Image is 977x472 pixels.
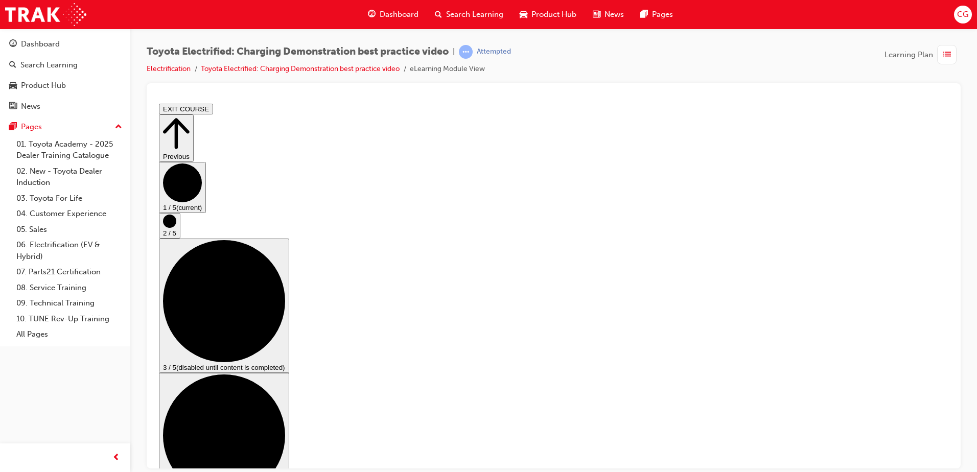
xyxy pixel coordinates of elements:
[4,97,126,116] a: News
[410,63,485,75] li: eLearning Module View
[520,8,527,21] span: car-icon
[954,6,972,23] button: CG
[604,9,624,20] span: News
[201,64,400,73] a: Toyota Electrified: Charging Demonstration best practice video
[4,139,134,273] button: 3 / 5(disabled until content is completed)
[21,264,130,272] span: (disabled until content is completed)
[4,4,58,15] button: EXIT COURSE
[885,49,933,61] span: Learning Plan
[4,33,126,117] button: DashboardSearch LearningProduct HubNews
[12,326,126,342] a: All Pages
[9,123,17,132] span: pages-icon
[115,121,122,134] span: up-icon
[12,163,126,191] a: 02. New - Toyota Dealer Induction
[585,4,632,25] a: news-iconNews
[8,104,21,112] span: 1 / 5
[453,46,455,58] span: |
[9,102,17,111] span: news-icon
[5,3,86,26] img: Trak
[4,35,126,54] a: Dashboard
[435,8,442,21] span: search-icon
[427,4,511,25] a: search-iconSearch Learning
[943,49,951,61] span: list-icon
[957,9,968,20] span: CG
[4,76,126,95] a: Product Hub
[531,9,576,20] span: Product Hub
[12,222,126,238] a: 05. Sales
[4,56,126,75] a: Search Learning
[380,9,418,20] span: Dashboard
[12,191,126,206] a: 03. Toyota For Life
[12,264,126,280] a: 07. Parts21 Certification
[12,311,126,327] a: 10. TUNE Rev-Up Training
[593,8,600,21] span: news-icon
[652,9,673,20] span: Pages
[4,113,26,139] button: 2 / 5
[9,40,17,49] span: guage-icon
[368,8,376,21] span: guage-icon
[446,9,503,20] span: Search Learning
[12,237,126,264] a: 06. Electrification (EV & Hybrid)
[4,62,51,113] button: 1 / 5(current)
[8,130,21,137] span: 2 / 5
[147,64,191,73] a: Electrification
[9,81,17,90] span: car-icon
[632,4,681,25] a: pages-iconPages
[8,264,21,272] span: 3 / 5
[4,15,39,62] button: Previous
[12,295,126,311] a: 09. Technical Training
[8,53,35,61] span: Previous
[640,8,648,21] span: pages-icon
[477,47,511,57] div: Attempted
[21,104,47,112] span: (current)
[21,38,60,50] div: Dashboard
[4,117,126,136] button: Pages
[12,280,126,296] a: 08. Service Training
[21,121,42,133] div: Pages
[21,80,66,91] div: Product Hub
[147,46,449,58] span: Toyota Electrified: Charging Demonstration best practice video
[9,61,16,70] span: search-icon
[112,452,120,464] span: prev-icon
[21,101,40,112] div: News
[12,206,126,222] a: 04. Customer Experience
[20,59,78,71] div: Search Learning
[12,136,126,163] a: 01. Toyota Academy - 2025 Dealer Training Catalogue
[511,4,585,25] a: car-iconProduct Hub
[360,4,427,25] a: guage-iconDashboard
[459,45,473,59] span: learningRecordVerb_ATTEMPT-icon
[885,45,961,64] button: Learning Plan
